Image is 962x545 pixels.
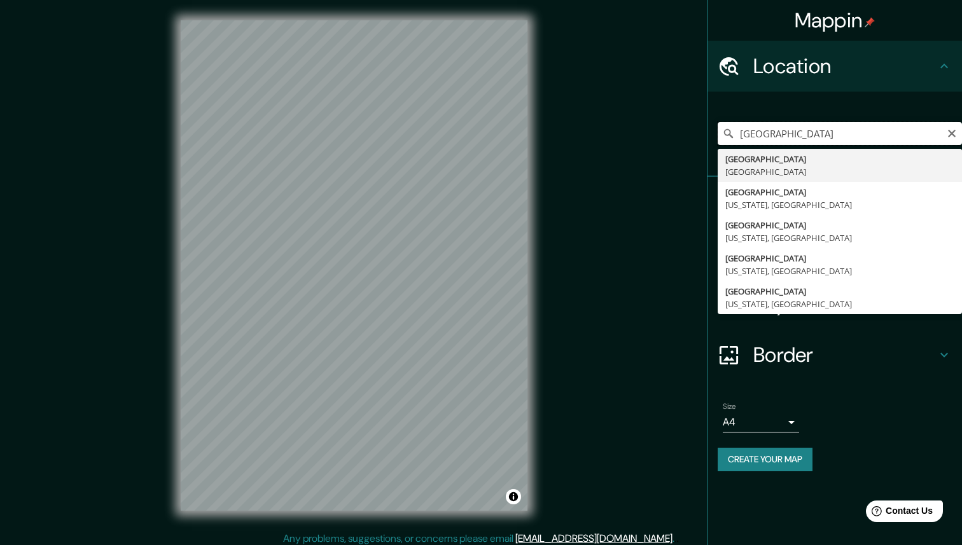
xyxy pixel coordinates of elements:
[753,342,937,368] h4: Border
[725,265,954,277] div: [US_STATE], [GEOGRAPHIC_DATA]
[795,8,875,33] h4: Mappin
[723,412,799,432] div: A4
[708,279,962,329] div: Layout
[708,177,962,228] div: Pins
[753,291,937,317] h4: Layout
[865,17,875,27] img: pin-icon.png
[718,122,962,145] input: Pick your city or area
[725,153,954,165] div: [GEOGRAPHIC_DATA]
[708,228,962,279] div: Style
[725,219,954,231] div: [GEOGRAPHIC_DATA]
[725,252,954,265] div: [GEOGRAPHIC_DATA]
[947,127,957,139] button: Clear
[725,186,954,198] div: [GEOGRAPHIC_DATA]
[725,298,954,310] div: [US_STATE], [GEOGRAPHIC_DATA]
[849,495,948,531] iframe: Help widget launcher
[515,532,673,545] a: [EMAIL_ADDRESS][DOMAIN_NAME]
[708,329,962,380] div: Border
[725,285,954,298] div: [GEOGRAPHIC_DATA]
[506,489,521,504] button: Toggle attribution
[725,231,954,244] div: [US_STATE], [GEOGRAPHIC_DATA]
[725,165,954,178] div: [GEOGRAPHIC_DATA]
[718,448,812,471] button: Create your map
[725,198,954,211] div: [US_STATE], [GEOGRAPHIC_DATA]
[708,41,962,92] div: Location
[181,20,527,511] canvas: Map
[723,401,736,412] label: Size
[753,53,937,79] h4: Location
